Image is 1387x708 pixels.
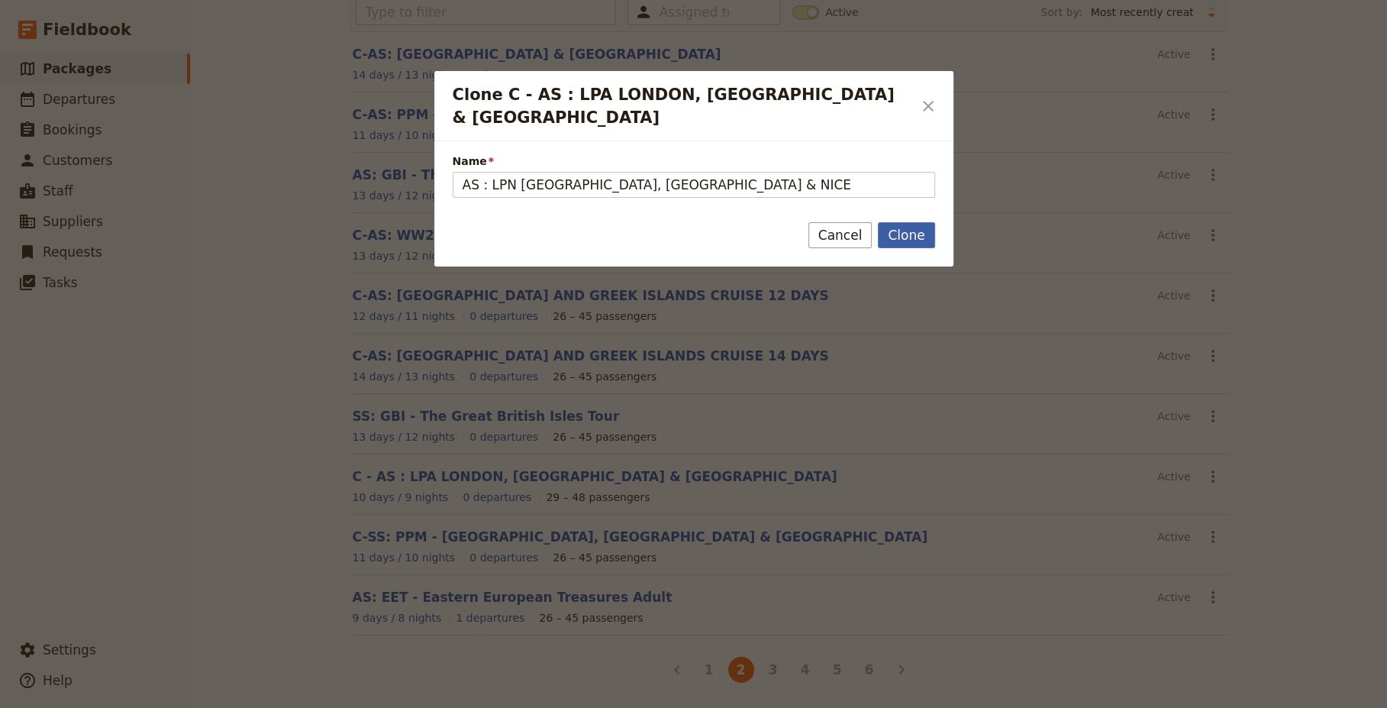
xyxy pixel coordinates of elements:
button: Clone [878,222,934,248]
h2: Clone C - AS : LPA LONDON, [GEOGRAPHIC_DATA] & [GEOGRAPHIC_DATA] [453,83,912,129]
button: Close dialog [915,93,941,119]
button: Cancel [808,222,873,248]
input: Name [453,172,935,198]
span: Name [453,154,935,169]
